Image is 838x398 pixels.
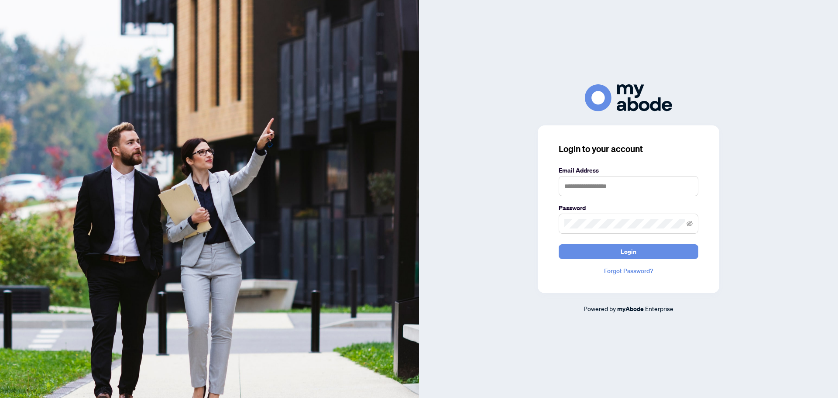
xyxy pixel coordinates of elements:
[687,221,693,227] span: eye-invisible
[645,305,673,312] span: Enterprise
[559,244,698,259] button: Login
[585,84,672,111] img: ma-logo
[621,245,636,259] span: Login
[559,266,698,276] a: Forgot Password?
[559,143,698,155] h3: Login to your account
[584,305,616,312] span: Powered by
[617,304,644,314] a: myAbode
[559,203,698,213] label: Password
[559,166,698,175] label: Email Address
